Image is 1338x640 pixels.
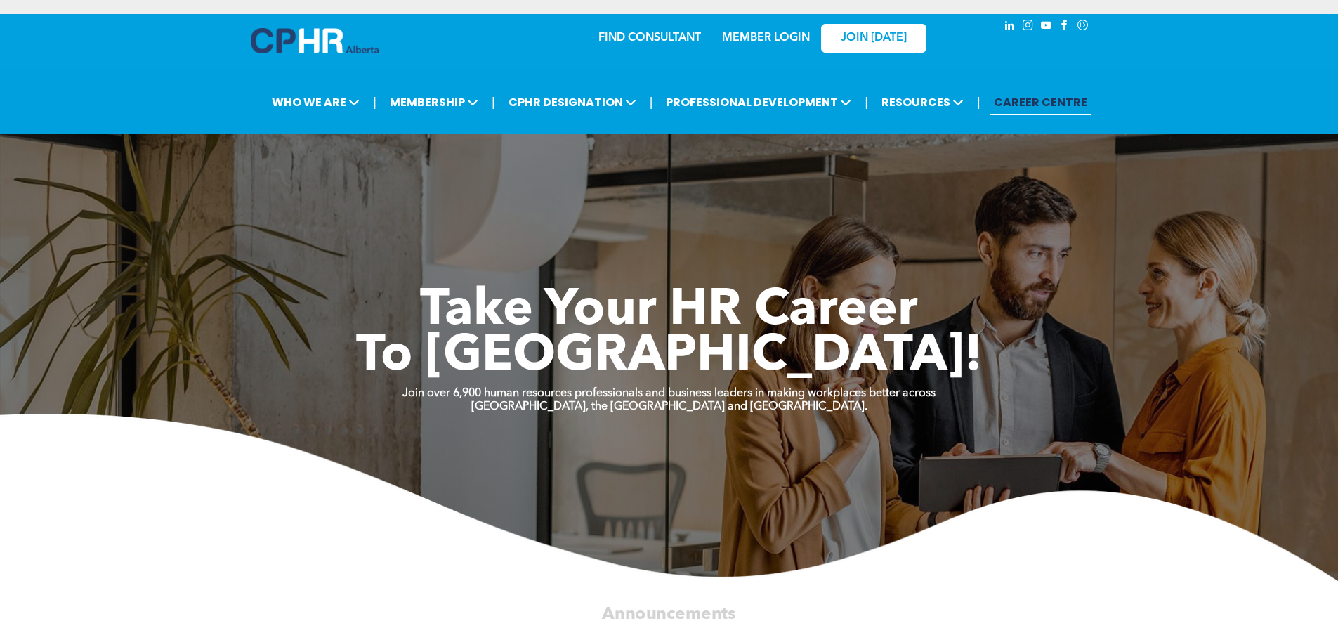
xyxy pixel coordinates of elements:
li: | [977,88,980,117]
strong: [GEOGRAPHIC_DATA], the [GEOGRAPHIC_DATA] and [GEOGRAPHIC_DATA]. [471,401,867,412]
span: PROFESSIONAL DEVELOPMENT [662,89,855,115]
span: CPHR DESIGNATION [504,89,641,115]
span: MEMBERSHIP [386,89,483,115]
strong: Join over 6,900 human resources professionals and business leaders in making workplaces better ac... [402,388,936,399]
li: | [865,88,868,117]
span: Take Your HR Career [420,286,918,337]
a: linkedin [1002,18,1018,37]
a: MEMBER LOGIN [722,32,810,44]
a: FIND CONSULTANT [598,32,701,44]
span: RESOURCES [877,89,968,115]
span: WHO WE ARE [268,89,364,115]
li: | [650,88,653,117]
span: JOIN [DATE] [841,32,907,45]
a: youtube [1039,18,1054,37]
li: | [373,88,376,117]
span: To [GEOGRAPHIC_DATA]! [356,332,983,382]
a: facebook [1057,18,1073,37]
a: JOIN [DATE] [821,24,926,53]
a: Social network [1075,18,1091,37]
img: A blue and white logo for cp alberta [251,28,379,53]
span: Announcements [602,606,735,622]
li: | [492,88,495,117]
a: CAREER CENTRE [990,89,1091,115]
a: instagram [1021,18,1036,37]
